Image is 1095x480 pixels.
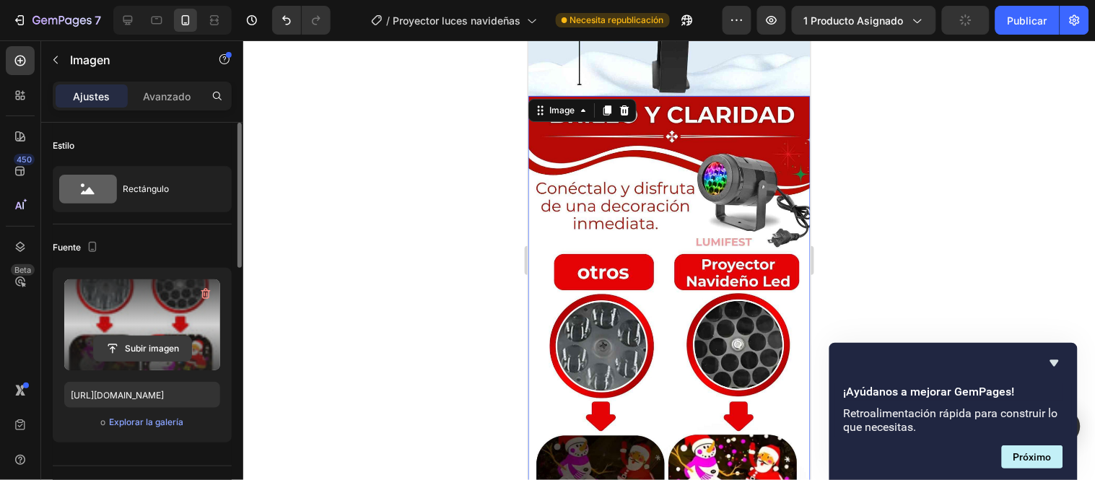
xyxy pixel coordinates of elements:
[387,14,391,27] font: /
[70,53,110,67] font: Imagen
[95,13,101,27] font: 7
[17,154,32,165] font: 450
[844,383,1063,401] h2: ¡Ayúdanos a mejorar GemPages!
[1008,14,1047,27] font: Publicar
[109,416,183,427] font: Explorar la galería
[53,140,74,151] font: Estilo
[804,14,904,27] font: 1 producto asignado
[6,6,108,35] button: 7
[792,6,936,35] button: 1 producto asignado
[1013,451,1052,463] font: Próximo
[995,6,1060,35] button: Publicar
[64,382,220,408] input: https://ejemplo.com/imagen.jpg
[528,40,811,480] iframe: Área de diseño
[1002,445,1063,468] button: Siguiente pregunta
[844,406,1058,434] font: Retroalimentación rápida para construir lo que necesitas.
[108,415,184,429] button: Explorar la galería
[143,90,191,102] font: Avanzado
[74,90,110,102] font: Ajustes
[570,14,664,25] font: Necesita republicación
[14,265,31,275] font: Beta
[844,385,1015,398] font: ¡Ayúdanos a mejorar GemPages!
[393,14,521,27] font: Proyector luces navideñas
[53,242,81,253] font: Fuente
[123,183,169,194] font: Rectángulo
[70,51,193,69] p: Imagen
[844,354,1063,468] div: ¡Ayúdanos a mejorar GemPages!
[1046,354,1063,372] button: Ocultar encuesta
[272,6,331,35] div: Deshacer/Rehacer
[100,416,105,427] font: o
[93,336,192,362] button: Subir imagen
